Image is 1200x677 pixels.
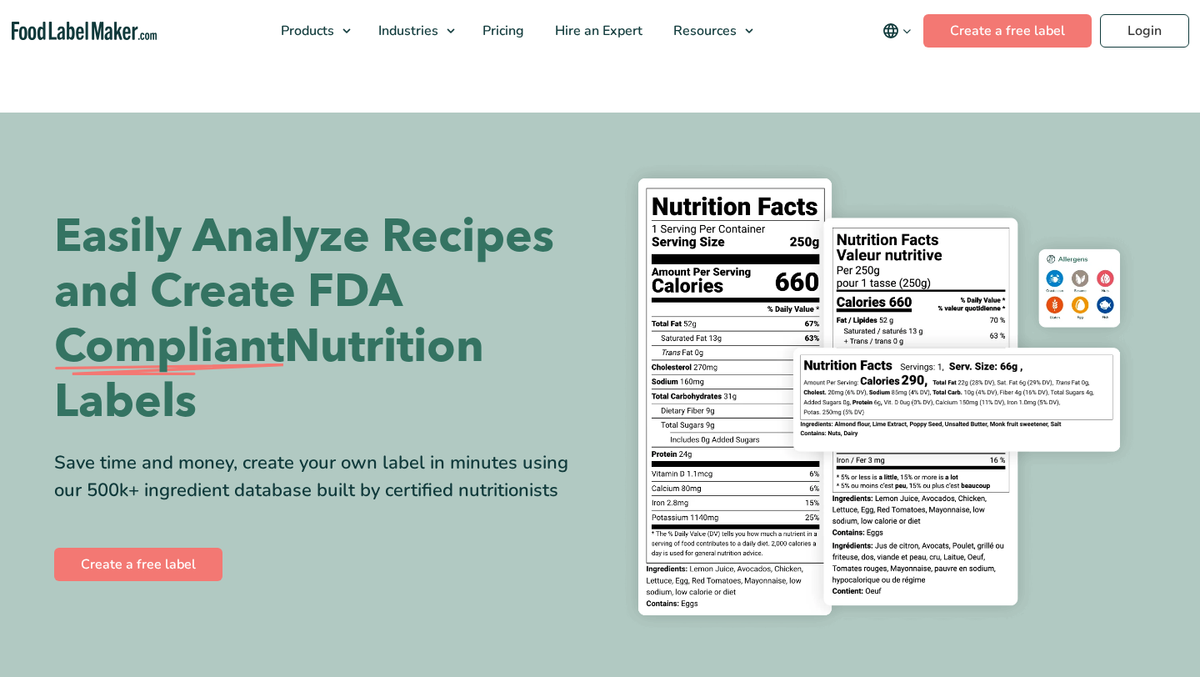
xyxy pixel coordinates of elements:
span: Industries [373,22,440,40]
h1: Easily Analyze Recipes and Create FDA Nutrition Labels [54,209,587,429]
span: Compliant [54,319,284,374]
span: Resources [668,22,738,40]
a: Login [1100,14,1189,48]
span: Pricing [477,22,526,40]
span: Products [276,22,336,40]
span: Hire an Expert [550,22,644,40]
a: Create a free label [923,14,1092,48]
a: Create a free label [54,548,222,581]
div: Save time and money, create your own label in minutes using our 500k+ ingredient database built b... [54,449,587,504]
